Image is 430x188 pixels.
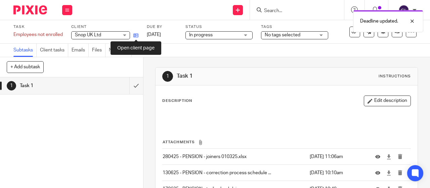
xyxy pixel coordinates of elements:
div: 1 [7,81,16,90]
p: Deadline updated. [360,18,398,25]
a: Subtasks [13,44,37,57]
div: Instructions [379,74,411,79]
a: Client tasks [40,44,68,57]
label: Task [13,24,63,30]
span: [DATE] [147,32,161,37]
a: Audit logs [135,44,159,57]
a: Files [92,44,105,57]
span: Attachments [163,140,195,144]
img: Pixie [13,5,47,14]
span: No tags selected [265,33,300,37]
button: + Add subtask [7,61,44,73]
a: Download [386,170,391,176]
a: Notes (2) [109,44,132,57]
h1: Task 1 [177,73,301,80]
img: svg%3E [398,5,409,15]
p: 130625 - PENSION - correction process schedule ... [163,170,306,176]
button: Edit description [364,96,411,106]
a: Emails [72,44,89,57]
label: Status [185,24,253,30]
p: [DATE] 10:10am [310,170,365,176]
span: In progress [189,33,213,37]
label: Client [71,24,138,30]
a: Download [386,153,391,160]
p: [DATE] 11:06am [310,153,365,160]
div: 1 [162,71,173,82]
h1: Task 1 [20,81,88,91]
span: Snop UK Ltd [75,33,101,37]
p: 280425 - PENSION - joiners 010325.xlsx [163,153,306,160]
div: Employees not enrolled [13,31,63,38]
p: Description [162,98,192,104]
label: Due by [147,24,177,30]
